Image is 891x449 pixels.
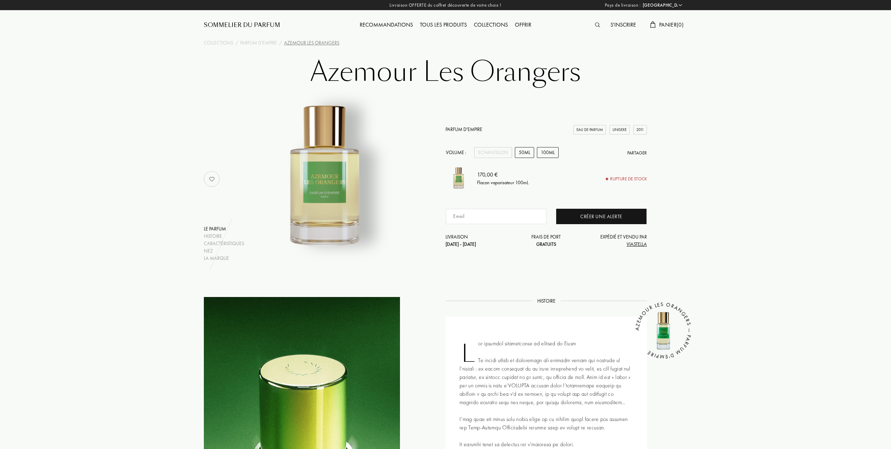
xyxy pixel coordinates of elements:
span: [DATE] - [DATE] [445,241,476,247]
a: Parfum d'Empire [240,39,277,47]
a: Tous les produits [416,21,470,28]
span: Panier ( 0 ) [659,21,684,28]
div: Recommandations [356,21,416,30]
a: Recommandations [356,21,416,28]
div: Partager [627,150,647,157]
img: no_like_p.png [205,172,219,186]
div: Le parfum [204,225,244,233]
a: Collections [470,21,511,28]
h1: Azemour Les Orangers [270,57,621,96]
div: Collections [470,21,511,30]
div: Unisexe [609,125,630,134]
div: Flacon vaporisateur 100mL [477,179,529,186]
div: Azemour Les Orangers [284,39,339,47]
div: Histoire [204,233,244,240]
a: Parfum d'Empire [445,126,482,132]
div: Créer une alerte [556,209,647,224]
a: Collections [204,39,233,47]
img: cart.svg [650,21,656,28]
div: 100mL [537,147,559,158]
img: Azemour Les Orangers [642,310,684,352]
span: Pays de livraison : [605,2,641,9]
div: Livraison [445,233,513,248]
img: Azemour Les Orangers Parfum d'Empire [445,165,472,191]
div: Caractéristiques [204,240,244,247]
a: Sommelier du Parfum [204,21,280,29]
div: Frais de port [513,233,580,248]
span: Gratuits [536,241,556,247]
div: Tous les produits [416,21,470,30]
div: Volume : [445,147,470,158]
div: Eau de Parfum [573,125,606,134]
input: Email [446,209,546,224]
img: arrow_w.png [678,2,683,8]
div: 50mL [515,147,534,158]
div: Expédié et vendu par [580,233,647,248]
div: S'inscrire [607,21,640,30]
div: Rupture de stock [606,175,647,182]
span: VIASTELLA [627,241,647,247]
img: search_icn.svg [595,22,600,27]
div: Nez [204,247,244,255]
div: La marque [204,255,244,262]
img: Azemour Les Orangers Parfum d'Empire [238,89,412,262]
div: 2011 [633,125,647,134]
a: S'inscrire [607,21,640,28]
div: Offrir [511,21,535,30]
div: 170,00 € [477,170,529,179]
div: / [235,39,238,47]
a: Offrir [511,21,535,28]
div: Echantillon [474,147,512,158]
div: / [279,39,282,47]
